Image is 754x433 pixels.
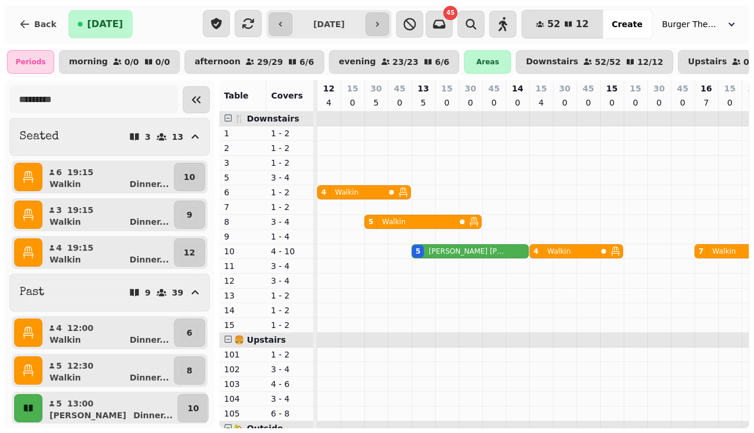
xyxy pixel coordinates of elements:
[224,275,262,287] p: 12
[172,288,183,297] p: 39
[145,288,151,297] p: 9
[224,290,262,301] p: 13
[50,334,81,346] p: Walkin
[335,188,358,197] p: Walkin
[678,97,687,109] p: 0
[234,335,286,345] span: 🍔 Upstairs
[536,97,546,109] p: 4
[224,245,262,257] p: 10
[50,372,81,383] p: Walkin
[607,97,617,109] p: 0
[224,319,262,331] p: 15
[50,409,126,421] p: [PERSON_NAME]
[271,378,309,390] p: 4 - 6
[324,97,334,109] p: 4
[465,83,476,94] p: 30
[257,58,283,66] p: 29 / 29
[45,238,172,267] button: 419:15WalkinDinner...
[224,393,262,405] p: 104
[55,398,62,409] p: 5
[575,19,588,29] span: 12
[606,83,617,94] p: 15
[87,19,123,29] span: [DATE]
[224,157,262,169] p: 3
[271,172,309,183] p: 3 - 4
[224,349,262,360] p: 101
[183,86,210,113] button: Collapse sidebar
[370,83,381,94] p: 30
[195,57,241,67] p: afternoon
[55,322,62,334] p: 4
[9,10,66,38] button: Back
[67,360,94,372] p: 12:30
[224,127,262,139] p: 1
[371,97,381,109] p: 5
[419,97,428,109] p: 5
[677,83,688,94] p: 45
[271,231,309,242] p: 1 - 4
[271,186,309,198] p: 1 - 2
[224,216,262,228] p: 8
[612,20,643,28] span: Create
[271,393,309,405] p: 3 - 4
[145,133,151,141] p: 3
[67,398,94,409] p: 13:00
[234,424,283,433] span: 🏡 Outside
[174,238,205,267] button: 12
[271,91,303,100] span: Covers
[186,365,192,376] p: 8
[512,83,523,94] p: 14
[224,91,249,100] span: Table
[535,83,546,94] p: 15
[429,247,505,256] p: [PERSON_NAME] [PERSON_NAME]
[339,57,376,67] p: evening
[271,408,309,419] p: 6 - 8
[441,83,452,94] p: 15
[185,50,324,74] button: afternoon29/296/6
[662,18,721,30] span: Burger Theory
[224,186,262,198] p: 6
[174,163,205,191] button: 10
[584,97,593,109] p: 0
[299,58,314,66] p: 6 / 6
[50,254,81,265] p: Walkin
[9,118,210,156] button: Seated313
[559,83,570,94] p: 30
[271,127,309,139] p: 1 - 2
[186,209,192,221] p: 9
[488,83,499,94] p: 45
[67,322,94,334] p: 12:00
[55,242,62,254] p: 4
[50,178,81,190] p: Walkin
[59,50,180,74] button: morning0/00/0
[224,304,262,316] p: 14
[19,284,44,301] h2: Past
[271,142,309,154] p: 1 - 2
[655,14,745,35] button: Burger Theory
[700,83,712,94] p: 16
[516,50,673,74] button: Downstairs52/5212/12
[177,394,209,422] button: 10
[699,247,703,256] div: 7
[271,157,309,169] p: 1 - 2
[702,97,711,109] p: 7
[582,83,594,94] p: 45
[271,275,309,287] p: 3 - 4
[55,360,62,372] p: 5
[631,97,640,109] p: 0
[9,274,210,311] button: Past939
[323,83,334,94] p: 12
[416,247,420,256] div: 5
[271,216,309,228] p: 3 - 4
[688,57,727,67] p: Upstairs
[172,133,183,141] p: 13
[130,254,169,265] p: Dinner ...
[534,247,538,256] div: 4
[602,10,652,38] button: Create
[234,114,299,123] span: 🍴 Downstairs
[156,58,170,66] p: 0 / 0
[133,409,173,421] p: Dinner ...
[522,10,603,38] button: 5212
[466,97,475,109] p: 0
[489,97,499,109] p: 0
